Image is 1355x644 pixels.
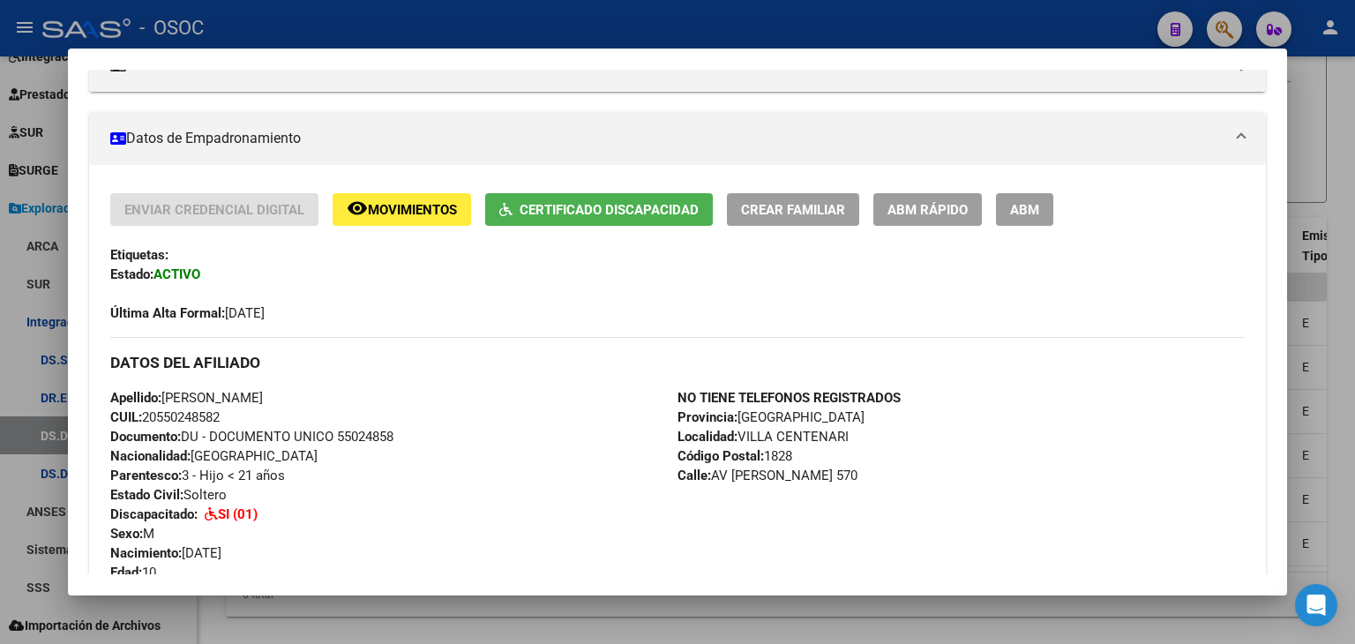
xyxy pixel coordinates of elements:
span: 20550248582 [110,409,220,425]
mat-icon: remove_red_eye [347,198,368,219]
strong: Estado Civil: [110,487,183,503]
div: Open Intercom Messenger [1295,584,1337,626]
strong: Estado: [110,266,153,282]
span: ABM [1010,202,1039,218]
h3: DATOS DEL AFILIADO [110,353,1245,372]
mat-panel-title: Datos de Empadronamiento [110,128,1224,149]
span: [DATE] [110,305,265,321]
strong: Localidad: [677,429,737,445]
strong: Edad: [110,565,142,580]
strong: Etiquetas: [110,247,168,263]
span: 10 [110,565,156,580]
span: M [110,526,154,542]
strong: Código Postal: [677,448,764,464]
span: [PERSON_NAME] [110,390,263,406]
button: Crear Familiar [727,193,859,226]
span: ABM Rápido [887,202,968,218]
span: 3 - Hijo < 21 años [110,468,285,483]
button: Certificado Discapacidad [485,193,713,226]
strong: Sexo: [110,526,143,542]
button: Enviar Credencial Digital [110,193,318,226]
span: [GEOGRAPHIC_DATA] [110,448,318,464]
strong: Última Alta Formal: [110,305,225,321]
strong: Documento: [110,429,181,445]
span: Movimientos [368,202,457,218]
strong: Parentesco: [110,468,182,483]
button: Movimientos [333,193,471,226]
span: Soltero [110,487,227,503]
strong: Discapacitado: [110,506,198,522]
button: ABM Rápido [873,193,982,226]
strong: NO TIENE TELEFONOS REGISTRADOS [677,390,901,406]
span: [GEOGRAPHIC_DATA] [677,409,865,425]
strong: Calle: [677,468,711,483]
strong: SI (01) [218,506,258,522]
span: Certificado Discapacidad [520,202,699,218]
strong: CUIL: [110,409,142,425]
strong: ACTIVO [153,266,200,282]
button: ABM [996,193,1053,226]
span: AV [PERSON_NAME] 570 [677,468,857,483]
mat-expansion-panel-header: Datos de Empadronamiento [89,112,1266,165]
span: [DATE] [110,545,221,561]
span: VILLA CENTENARI [677,429,849,445]
span: Enviar Credencial Digital [124,202,304,218]
strong: Nacionalidad: [110,448,191,464]
strong: Apellido: [110,390,161,406]
span: Crear Familiar [741,202,845,218]
strong: Nacimiento: [110,545,182,561]
span: DU - DOCUMENTO UNICO 55024858 [110,429,393,445]
strong: Provincia: [677,409,737,425]
span: 1828 [677,448,792,464]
